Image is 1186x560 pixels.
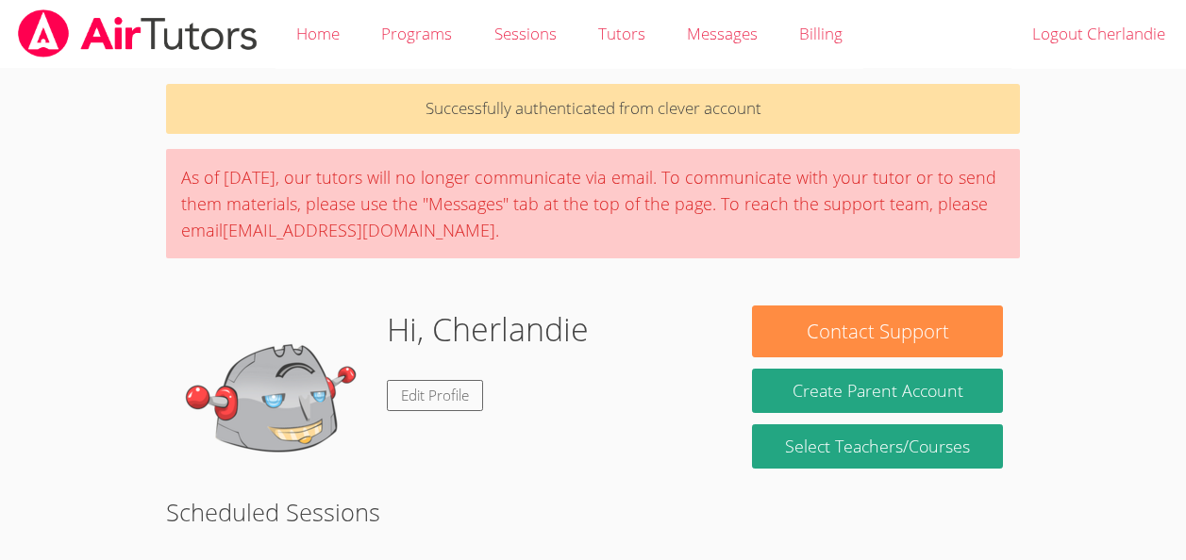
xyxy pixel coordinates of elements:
img: airtutors_banner-c4298cdbf04f3fff15de1276eac7730deb9818008684d7c2e4769d2f7ddbe033.png [16,9,259,58]
a: Select Teachers/Courses [752,424,1002,469]
h2: Scheduled Sessions [166,494,1020,530]
img: default.png [183,305,372,494]
button: Contact Support [752,305,1002,357]
div: As of [DATE], our tutors will no longer communicate via email. To communicate with your tutor or ... [166,149,1020,258]
h1: Hi, Cherlandie [387,305,589,354]
button: Create Parent Account [752,369,1002,413]
a: Edit Profile [387,380,483,411]
p: Successfully authenticated from clever account [166,84,1020,134]
span: Messages [687,23,758,44]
